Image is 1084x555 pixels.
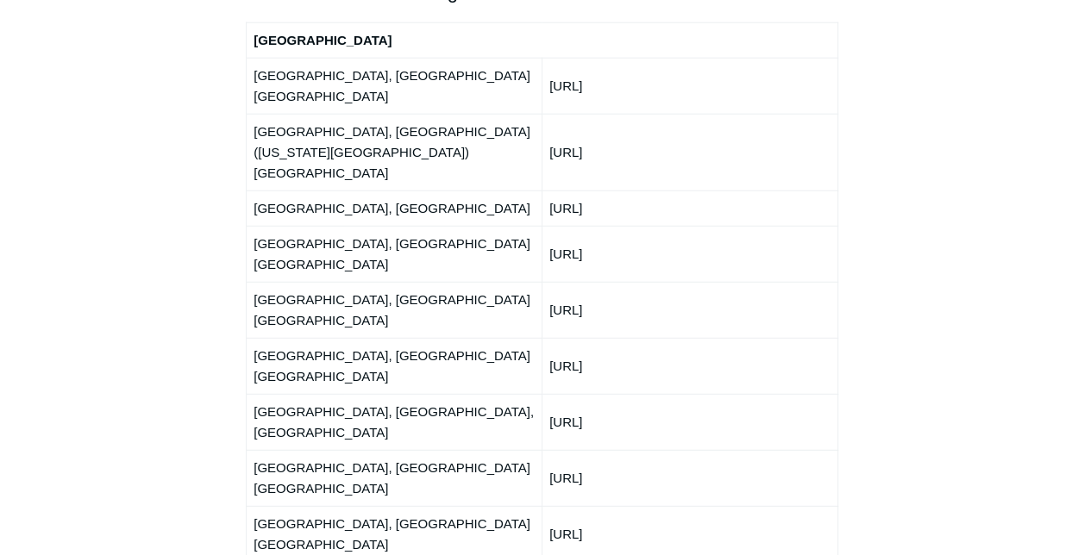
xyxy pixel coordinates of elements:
strong: [GEOGRAPHIC_DATA] [254,33,392,47]
td: [GEOGRAPHIC_DATA], [GEOGRAPHIC_DATA] [GEOGRAPHIC_DATA] [247,282,542,338]
td: [GEOGRAPHIC_DATA], [GEOGRAPHIC_DATA] [GEOGRAPHIC_DATA] [247,338,542,394]
td: [URL] [542,338,837,394]
td: [URL] [542,58,837,114]
td: [URL] [542,190,837,226]
td: [URL] [542,226,837,282]
td: [URL] [542,450,837,506]
td: [GEOGRAPHIC_DATA], [GEOGRAPHIC_DATA] [GEOGRAPHIC_DATA] [247,226,542,282]
td: [URL] [542,282,837,338]
td: [GEOGRAPHIC_DATA], [GEOGRAPHIC_DATA], [GEOGRAPHIC_DATA] [247,394,542,450]
td: [GEOGRAPHIC_DATA], [GEOGRAPHIC_DATA] [GEOGRAPHIC_DATA] [247,450,542,506]
td: [GEOGRAPHIC_DATA], [GEOGRAPHIC_DATA] ([US_STATE][GEOGRAPHIC_DATA]) [GEOGRAPHIC_DATA] [247,114,542,190]
td: [GEOGRAPHIC_DATA], [GEOGRAPHIC_DATA] [247,190,542,226]
td: [URL] [542,394,837,450]
td: [GEOGRAPHIC_DATA], [GEOGRAPHIC_DATA] [GEOGRAPHIC_DATA] [247,58,542,114]
td: [URL] [542,114,837,190]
